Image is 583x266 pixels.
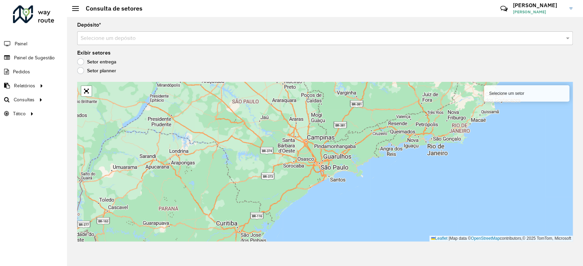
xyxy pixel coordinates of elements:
span: Painel de Sugestão [14,54,55,61]
label: Exibir setores [77,49,111,57]
span: Tático [13,110,26,117]
label: Setor planner [77,67,116,74]
h2: Consulta de setores [79,5,142,12]
a: OpenStreetMap [471,236,500,241]
a: Contato Rápido [497,1,511,16]
span: Painel [15,40,27,47]
label: Depósito [77,21,101,29]
div: Map data © contributors,© 2025 TomTom, Microsoft [429,236,573,241]
span: Relatórios [14,82,35,89]
span: [PERSON_NAME] [513,9,564,15]
span: | [448,236,449,241]
h3: [PERSON_NAME] [513,2,564,9]
span: Pedidos [13,68,30,75]
div: Selecione um setor [484,85,569,102]
label: Setor entrega [77,58,116,65]
a: Abrir mapa em tela cheia [81,86,92,96]
a: Leaflet [431,236,447,241]
span: Consultas [14,96,34,103]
